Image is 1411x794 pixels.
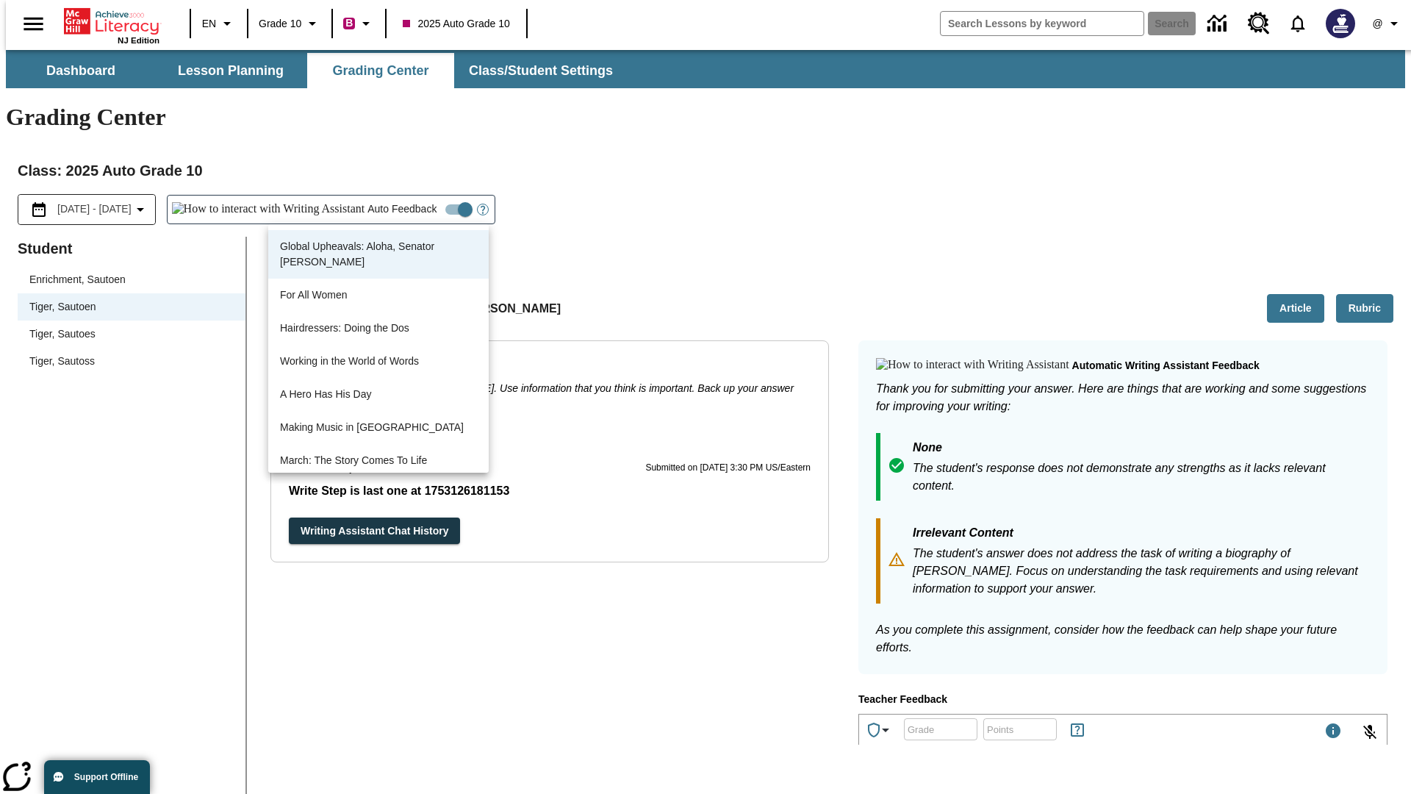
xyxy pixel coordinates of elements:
body: Type your response here. [6,12,215,25]
p: A Hero Has His Day [280,387,371,402]
p: Hairdressers: Doing the Dos [280,321,409,336]
p: March: The Story Comes To Life [280,453,427,468]
p: For All Women [280,287,348,303]
p: Global Upheavals: Aloha, Senator [PERSON_NAME] [280,239,477,270]
p: Making Music in [GEOGRAPHIC_DATA] [280,420,464,435]
p: Working in the World of Words [280,354,419,369]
